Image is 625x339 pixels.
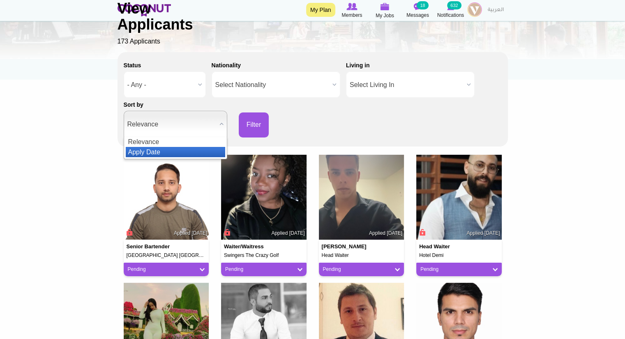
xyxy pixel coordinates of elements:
[212,61,241,69] label: Nationality
[127,244,174,250] h4: Senior Bartender
[350,72,464,98] span: Select Living In
[420,266,498,273] a: Pending
[224,244,272,250] h4: Waiter/Waitress
[239,112,269,137] button: Filter
[416,155,502,240] img: Edison Hodaj's picture
[124,155,209,240] img: Mukesh Shaw's picture
[215,72,329,98] span: Select Nationality
[126,137,225,147] li: Relevance
[223,228,230,236] span: Connect to Unlock the Profile
[125,228,133,236] span: Connect to Unlock the Profile
[419,253,499,258] h5: Hotel Demi
[319,155,404,240] img: stefan spasojevic's picture
[124,61,141,69] label: Status
[419,244,467,250] h4: Head Waiter
[322,244,369,250] h4: [PERSON_NAME]
[224,253,304,258] h5: Swingers The Crazy Golf
[118,0,220,33] h1: View Applicants
[221,155,307,240] img: Perpetua Tafirenyika's picture
[127,72,195,98] span: - Any -
[346,61,370,69] label: Living in
[128,266,205,273] a: Pending
[127,111,216,137] span: Relevance
[322,253,401,258] h5: Head Waiter
[225,266,302,273] a: Pending
[126,147,225,157] li: Apply Date
[323,266,400,273] a: Pending
[127,253,206,258] h5: [GEOGRAPHIC_DATA] [GEOGRAPHIC_DATA]
[124,101,143,109] label: Sort by
[418,228,425,236] span: Connect to Unlock the Profile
